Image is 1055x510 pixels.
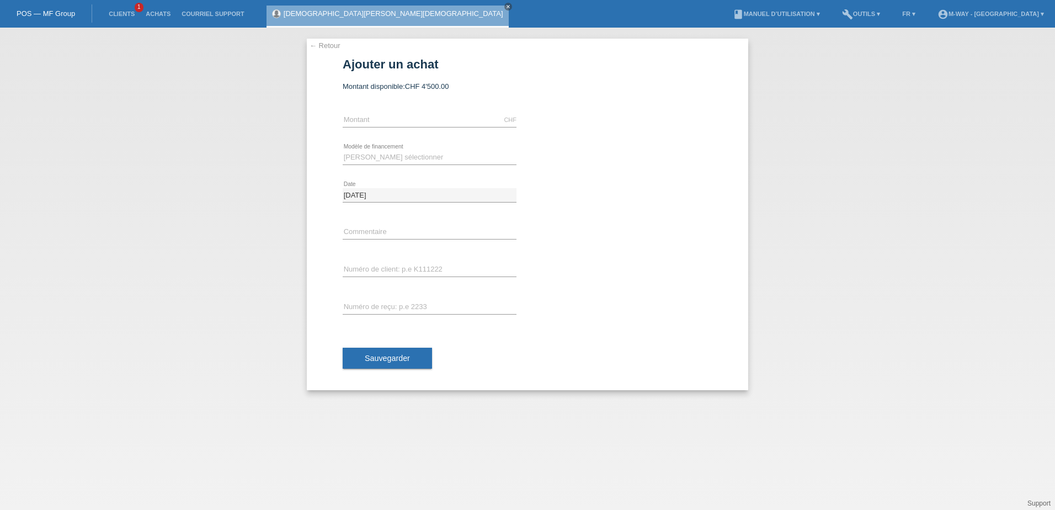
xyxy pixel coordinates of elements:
a: Support [1027,500,1051,507]
a: [DEMOGRAPHIC_DATA][PERSON_NAME][DEMOGRAPHIC_DATA] [284,9,503,18]
a: Courriel Support [176,10,249,17]
a: ← Retour [310,41,340,50]
a: bookManuel d’utilisation ▾ [727,10,825,17]
i: account_circle [937,9,949,20]
a: POS — MF Group [17,9,75,18]
span: Sauvegarder [365,354,410,363]
div: Montant disponible: [343,82,712,91]
i: close [505,4,511,9]
span: 1 [135,3,143,12]
h1: Ajouter un achat [343,57,712,71]
a: FR ▾ [897,10,921,17]
button: Sauvegarder [343,348,432,369]
a: account_circlem-way - [GEOGRAPHIC_DATA] ▾ [932,10,1049,17]
i: book [733,9,744,20]
a: close [504,3,512,10]
a: buildOutils ▾ [836,10,886,17]
a: Achats [140,10,176,17]
i: build [842,9,853,20]
span: CHF 4'500.00 [405,82,449,91]
a: Clients [103,10,140,17]
div: CHF [504,116,516,123]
